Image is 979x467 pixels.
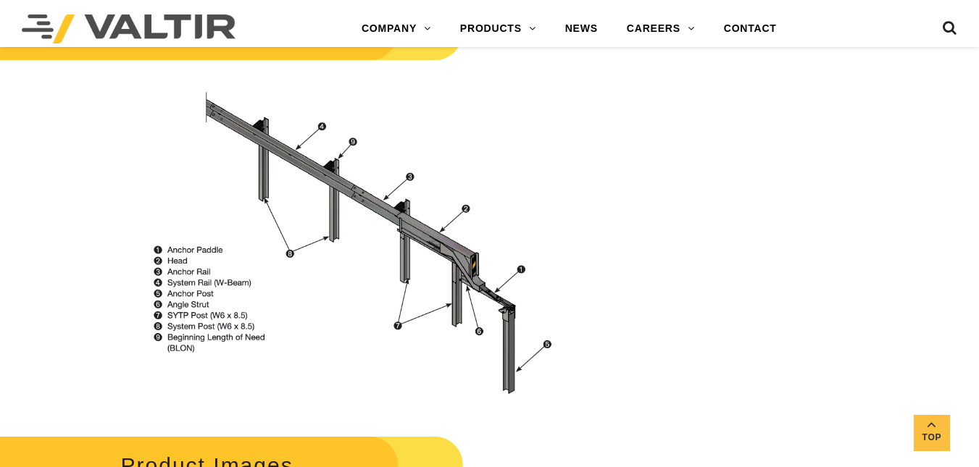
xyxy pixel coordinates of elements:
[347,14,446,43] a: COMPANY
[914,415,950,451] a: Top
[551,14,612,43] a: NEWS
[446,14,551,43] a: PRODUCTS
[709,14,791,43] a: CONTACT
[22,14,236,43] img: Valtir
[914,429,950,446] span: Top
[612,14,709,43] a: CAREERS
